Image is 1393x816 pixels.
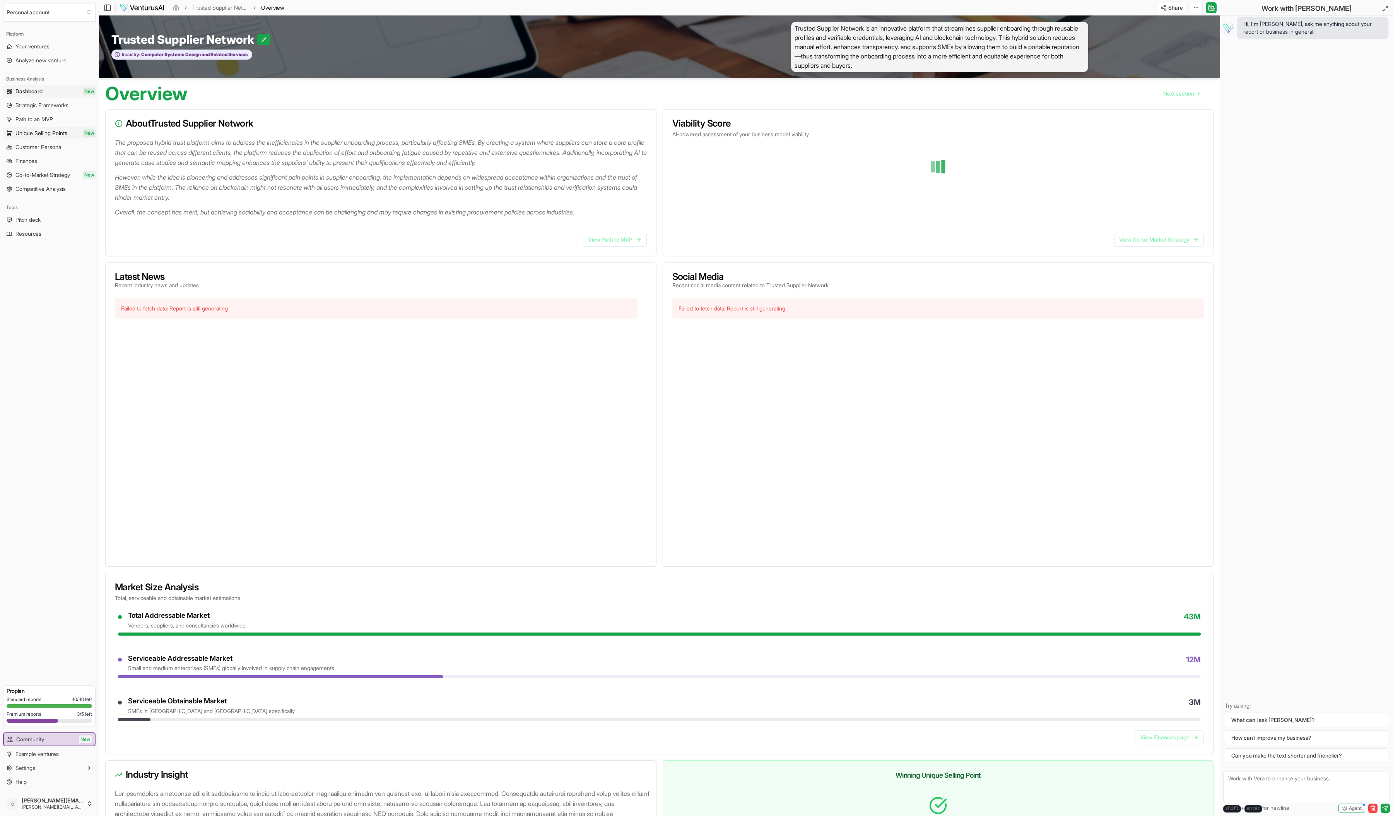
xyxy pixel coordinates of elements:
span: Dashboard [15,87,43,95]
a: Analyze new venture [3,54,96,67]
button: Settings [3,762,96,774]
a: Example ventures [3,748,96,760]
span: 40 / 40 left [72,696,92,703]
button: Can you make the text shorter and friendlier? [1225,748,1388,763]
button: Industry:Computer Systems Design and Related Services [111,50,252,60]
span: Industry: [122,51,140,58]
p: The proposed hybrid trust platform aims to address the inefficiencies in the supplier onboarding ... [115,137,650,168]
div: Serviceable Obtainable Market [128,697,295,706]
button: Agent [1338,804,1365,813]
h3: Latest News [115,272,199,281]
span: Example ventures [15,750,59,758]
a: Resources [3,228,96,240]
span: 3 / 5 left [77,711,92,717]
a: Help [3,776,96,788]
a: Go-to-Market StrategyNew [3,169,96,181]
span: Trusted Supplier Network is an innovative platform that streamlines supplier onboarding through r... [791,22,1088,72]
span: Overview [261,4,284,12]
span: Pitch deck [15,216,41,224]
span: Next section [1163,90,1194,98]
span: Resources [15,230,41,238]
p: Recent social media content related to Trusted Supplier Network [672,281,829,289]
button: c[PERSON_NAME][EMAIL_ADDRESS][DOMAIN_NAME][PERSON_NAME][EMAIL_ADDRESS][DOMAIN_NAME] [3,794,96,813]
span: Unique Selling Points [15,129,67,137]
a: View Go-to-Market Strategy [1114,233,1204,247]
span: c [6,797,19,810]
span: [PERSON_NAME][EMAIL_ADDRESS][DOMAIN_NAME] [22,797,83,804]
span: Go-to-Market Strategy [15,171,70,179]
span: Help [15,778,27,786]
span: Agent [1349,805,1362,811]
span: Your ventures [15,43,50,50]
p: Recent industry news and updates [115,281,199,289]
span: Path to an MVP [15,115,53,123]
span: Finances [15,157,37,165]
span: Trusted Supplier Network [111,33,257,46]
div: SMEs in [GEOGRAPHIC_DATA] and [GEOGRAPHIC_DATA] specifically [128,707,295,715]
a: Your ventures [3,40,96,53]
span: New [83,171,96,179]
span: Strategic Frameworks [15,101,68,109]
span: New [79,735,92,743]
div: vendors, suppliers, and consultancies worldwide [128,622,246,629]
span: New [83,129,96,137]
span: Computer Systems Design and Related Services [140,51,248,58]
span: New [83,87,96,95]
div: Tools [3,201,96,214]
span: Hi, I'm [PERSON_NAME], ask me anything about your report or business in general! [1243,20,1382,36]
span: Settings [15,764,35,772]
a: CommunityNew [4,733,95,746]
div: small and medium enterprises (SMEs) globally involved in supply chain engagements [128,664,334,672]
span: 43M [1184,611,1201,629]
button: Share [1157,2,1186,14]
div: Failed to fetch data: Report is still generating [115,298,638,319]
a: Unique Selling PointsNew [3,127,96,139]
span: Community [16,735,44,743]
span: 3M [1189,697,1201,715]
a: Path to an MVP [3,113,96,125]
span: 12M [1186,654,1201,672]
h2: Work with [PERSON_NAME] [1261,3,1352,14]
span: Competitive Analysis [15,185,66,193]
p: Try asking: [1225,702,1388,710]
div: Failed to fetch data: Report is still generating [672,298,1204,319]
span: + for newline [1223,804,1289,813]
nav: breadcrumb [173,4,284,12]
a: Pitch deck [3,214,96,226]
h3: Viability Score [672,119,1204,128]
a: Finances [3,155,96,167]
div: Total Addressable Market [128,611,246,620]
h1: Overview [105,84,188,103]
img: logo [120,3,165,12]
span: Premium reports [7,711,41,717]
span: Share [1168,4,1183,12]
a: View Finances page [1135,730,1204,744]
nav: pagination [1157,86,1206,101]
button: How can I improve my business? [1225,730,1388,745]
a: Customer Persona [3,141,96,153]
kbd: shift [1223,805,1241,813]
button: What can I ask [PERSON_NAME]? [1225,713,1388,727]
div: Business Analysis [3,73,96,85]
h3: Winning Unique Selling Point [672,770,1204,781]
h3: Industry Insight [115,770,647,779]
a: Go to next page [1157,86,1206,101]
div: Platform [3,28,96,40]
kbd: enter [1244,805,1262,813]
div: Serviceable Addressable Market [128,654,334,663]
a: Competitive Analysis [3,183,96,195]
span: Analyze new venture [15,57,67,64]
p: However, while the idea is pioneering and addresses significant pain points in supplier onboardin... [115,172,650,202]
a: Trusted Supplier Network [192,4,248,12]
p: Overall, the concept has merit, but achieving scalability and acceptance can be challenging and m... [115,207,650,217]
span: [PERSON_NAME][EMAIL_ADDRESS][DOMAIN_NAME] [22,804,83,810]
p: Total, serviceable and obtainable market estimations [115,594,1204,602]
button: Select an organization [3,3,96,22]
span: Standard reports [7,696,41,703]
h3: Social Media [672,272,829,281]
h3: Market Size Analysis [115,583,1204,592]
span: Customer Persona [15,143,61,151]
a: View Path to MVP [583,233,647,247]
a: DashboardNew [3,85,96,98]
p: AI-powered assessment of your business model viability [672,130,1204,138]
